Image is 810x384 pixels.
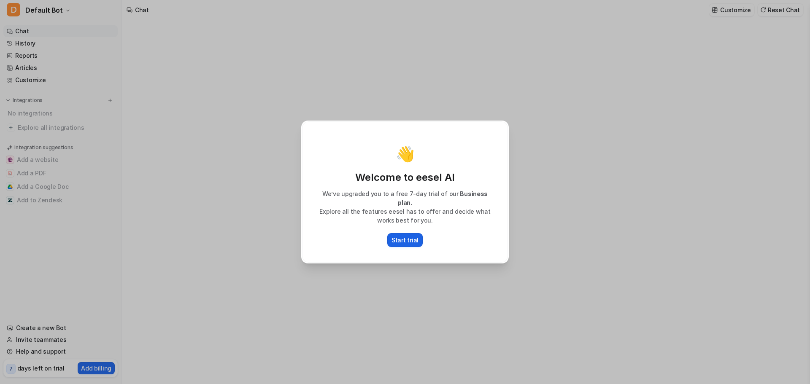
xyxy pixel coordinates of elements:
p: We’ve upgraded you to a free 7-day trial of our [311,189,499,207]
p: 👋 [396,145,415,162]
p: Explore all the features eesel has to offer and decide what works best for you. [311,207,499,225]
button: Start trial [387,233,423,247]
p: Welcome to eesel AI [311,171,499,184]
p: Start trial [391,236,418,244]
